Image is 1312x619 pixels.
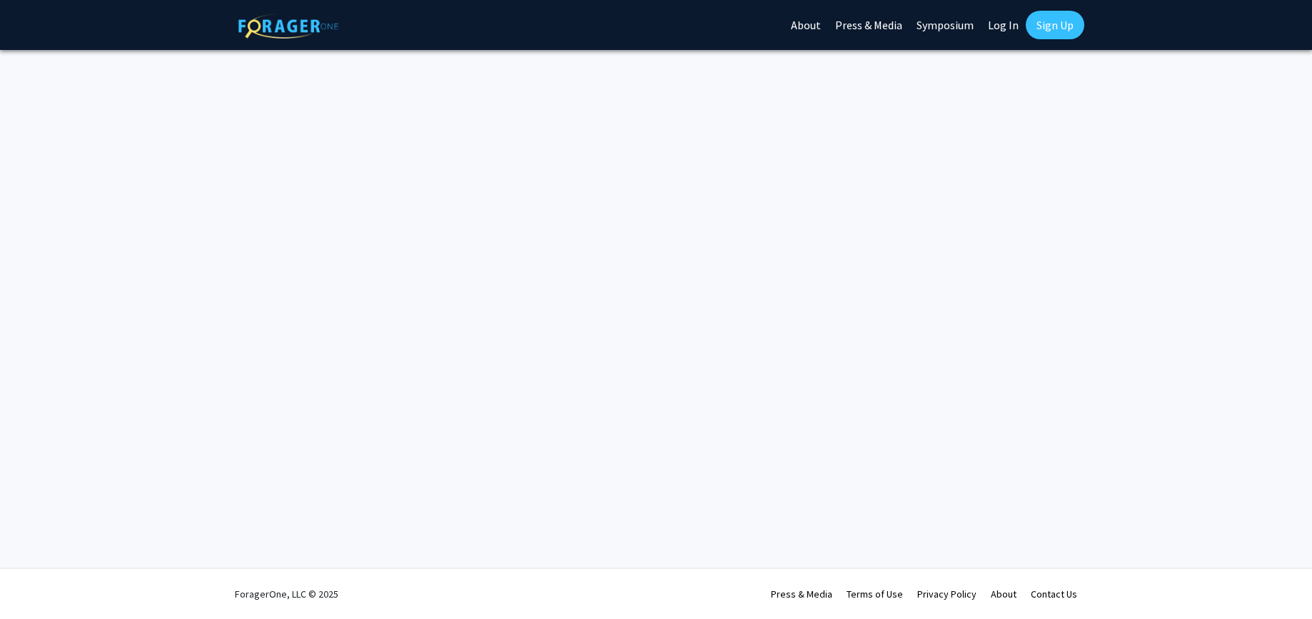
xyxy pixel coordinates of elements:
[238,14,338,39] img: ForagerOne Logo
[917,588,977,600] a: Privacy Policy
[1026,11,1084,39] a: Sign Up
[235,569,338,619] div: ForagerOne, LLC © 2025
[991,588,1016,600] a: About
[847,588,903,600] a: Terms of Use
[1031,588,1077,600] a: Contact Us
[771,588,832,600] a: Press & Media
